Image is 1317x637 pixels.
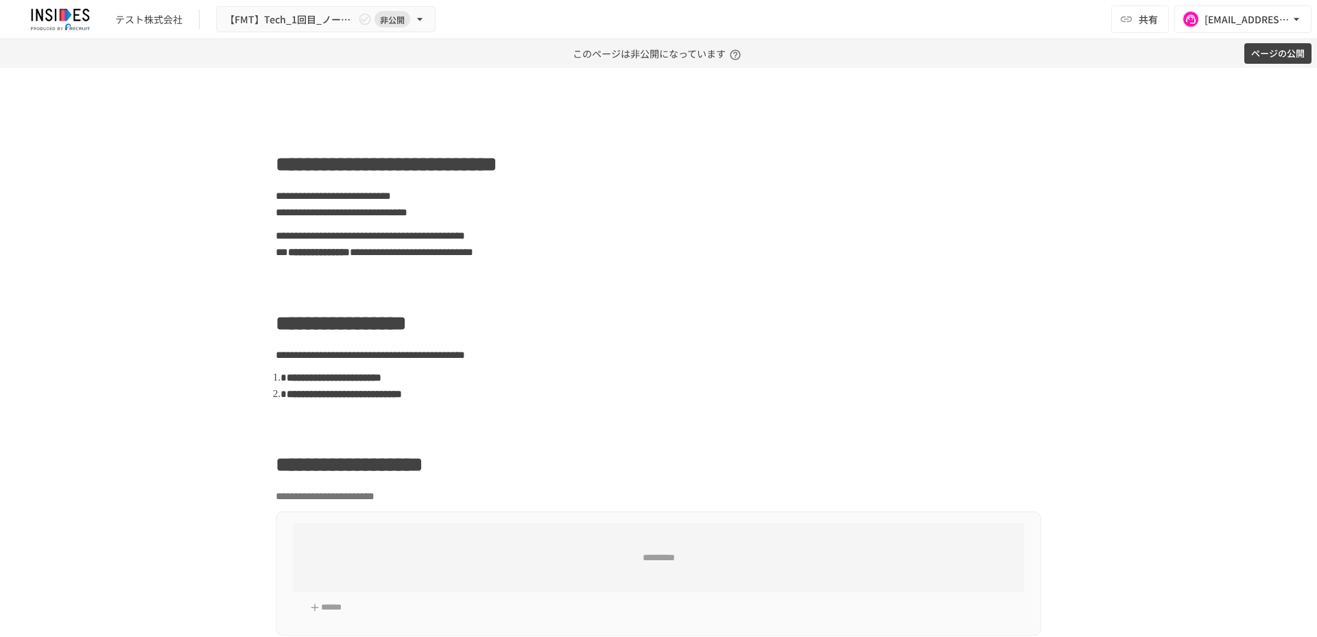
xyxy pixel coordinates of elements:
[115,12,182,27] div: テスト株式会社
[375,12,410,27] span: 非公開
[1111,5,1169,33] button: 共有
[573,39,745,68] p: このページは非公開になっています
[16,8,104,30] img: JmGSPSkPjKwBq77AtHmwC7bJguQHJlCRQfAXtnx4WuV
[1174,5,1312,33] button: [EMAIL_ADDRESS][DOMAIN_NAME]
[1244,43,1312,64] button: ページの公開
[1139,12,1158,27] span: 共有
[216,6,436,33] button: 【FMT】Tech_1回目_ノーマル★インサイズ活用推進ミーティング ～1回目～非公開
[1205,11,1290,28] div: [EMAIL_ADDRESS][DOMAIN_NAME]
[225,11,355,28] span: 【FMT】Tech_1回目_ノーマル★インサイズ活用推進ミーティング ～1回目～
